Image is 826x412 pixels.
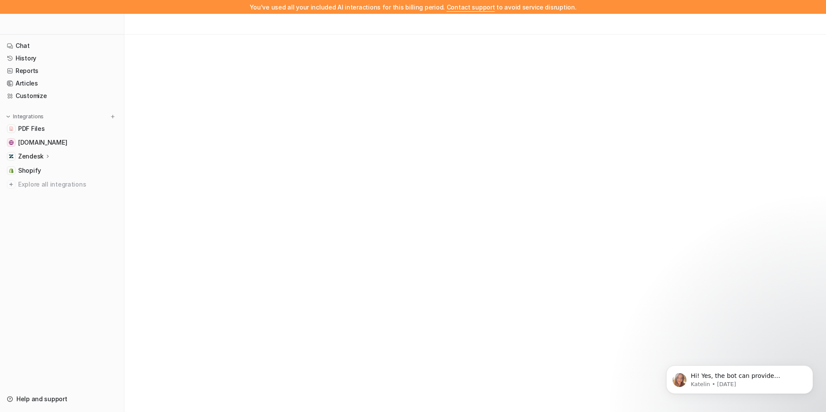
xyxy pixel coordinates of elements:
[3,123,121,135] a: PDF FilesPDF Files
[18,177,117,191] span: Explore all integrations
[9,154,14,159] img: Zendesk
[3,165,121,177] a: ShopifyShopify
[3,90,121,102] a: Customize
[18,152,44,161] p: Zendesk
[110,114,116,120] img: menu_add.svg
[447,3,495,11] span: Contact support
[3,393,121,405] a: Help and support
[18,166,41,175] span: Shopify
[9,126,14,131] img: PDF Files
[13,113,44,120] p: Integrations
[5,114,11,120] img: expand menu
[9,168,14,173] img: Shopify
[3,52,121,64] a: History
[3,136,121,149] a: wovenwood.co.uk[DOMAIN_NAME]
[3,77,121,89] a: Articles
[7,180,16,189] img: explore all integrations
[3,178,121,190] a: Explore all integrations
[653,347,826,408] iframe: Intercom notifications message
[3,65,121,77] a: Reports
[9,140,14,145] img: wovenwood.co.uk
[18,124,44,133] span: PDF Files
[3,40,121,52] a: Chat
[3,112,46,121] button: Integrations
[18,138,67,147] span: [DOMAIN_NAME]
